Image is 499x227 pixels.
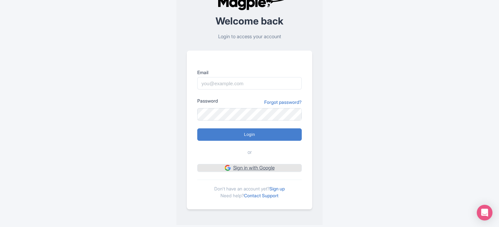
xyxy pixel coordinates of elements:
[187,33,312,41] p: Login to access your account
[244,193,279,198] a: Contact Support
[197,77,302,89] input: you@example.com
[225,165,231,171] img: google.svg
[248,149,252,156] span: or
[197,164,302,172] a: Sign in with Google
[187,16,312,26] h2: Welcome back
[477,205,492,220] div: Open Intercom Messenger
[197,97,218,104] label: Password
[264,99,302,105] a: Forgot password?
[269,186,285,191] a: Sign up
[197,180,302,199] div: Don't have an account yet? Need help?
[197,128,302,141] input: Login
[197,69,302,76] label: Email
